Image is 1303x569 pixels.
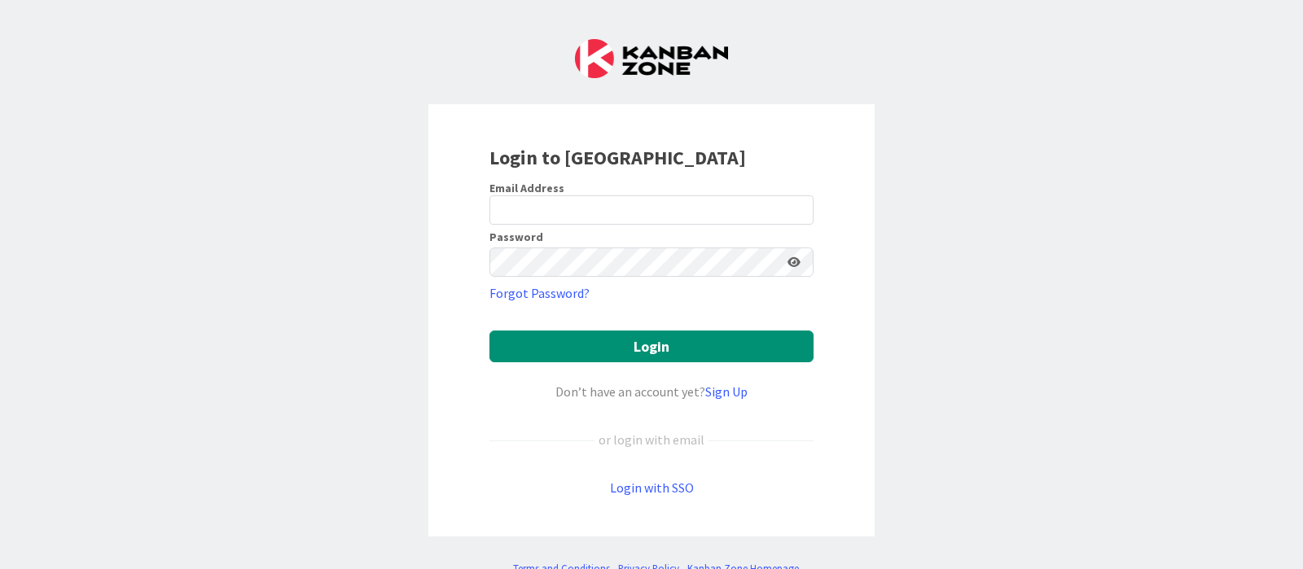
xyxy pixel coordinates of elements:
label: Password [489,231,543,243]
label: Email Address [489,181,564,195]
div: Don’t have an account yet? [489,382,814,401]
a: Login with SSO [610,479,694,496]
img: Kanban Zone [575,39,728,78]
a: Sign Up [705,383,748,400]
button: Login [489,330,814,362]
b: Login to [GEOGRAPHIC_DATA] [489,145,746,170]
a: Forgot Password? [489,283,590,303]
div: or login with email [594,430,709,449]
